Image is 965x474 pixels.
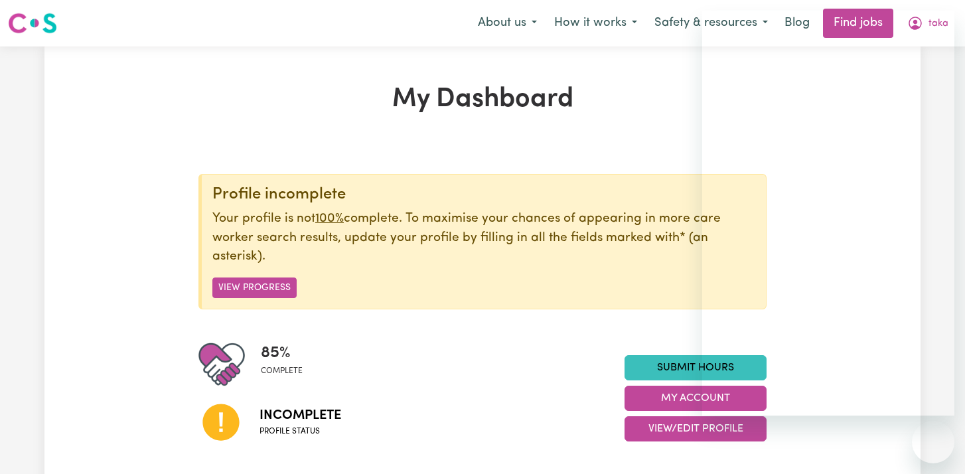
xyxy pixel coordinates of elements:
iframe: Button to launch messaging window, conversation in progress [912,421,954,463]
a: Submit Hours [625,355,767,380]
h1: My Dashboard [198,84,767,116]
span: Incomplete [260,406,341,426]
p: Your profile is not complete. To maximise your chances of appearing in more care worker search re... [212,210,755,267]
button: My Account [625,386,767,411]
a: Careseekers logo [8,8,57,39]
div: Profile completeness: 85% [261,341,313,388]
span: Profile status [260,426,341,437]
iframe: Messaging window [702,11,954,416]
div: Profile incomplete [212,185,755,204]
a: Find jobs [823,9,893,38]
button: My Account [899,9,957,37]
button: View/Edit Profile [625,416,767,441]
img: Careseekers logo [8,11,57,35]
span: complete [261,365,303,377]
a: Blog [777,9,818,38]
button: How it works [546,9,646,37]
span: 85 % [261,341,303,365]
button: About us [469,9,546,37]
button: Safety & resources [646,9,777,37]
button: View Progress [212,277,297,298]
u: 100% [315,212,344,225]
